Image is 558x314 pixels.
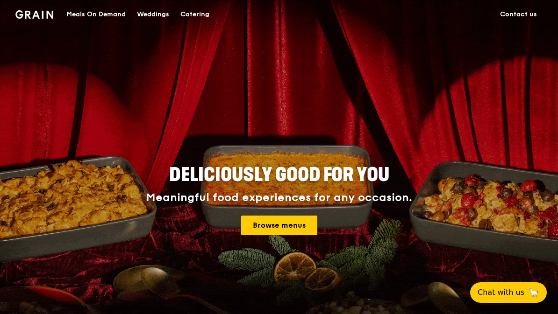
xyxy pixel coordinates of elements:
[175,0,215,28] a: Catering
[131,0,175,28] a: Weddings
[494,0,543,28] a: Contact us
[137,0,169,28] div: Weddings
[528,287,539,298] span: 🦙
[111,191,447,204] div: Meaningful food experiences for any occasion.
[470,282,547,303] button: Chat with us🦙
[180,0,209,28] div: Catering
[478,287,524,298] span: Chat with us
[241,216,317,235] a: Browse menus
[169,164,389,186] span: Deliciously good for you
[66,0,126,28] div: Meals On Demand
[15,10,53,19] img: Grain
